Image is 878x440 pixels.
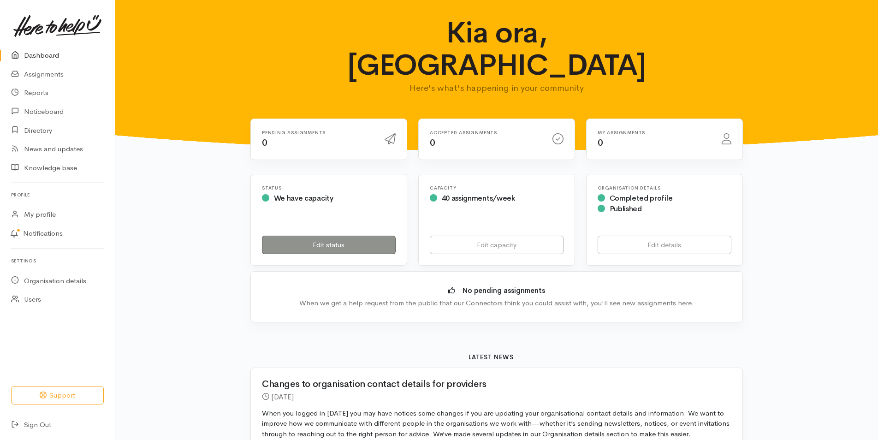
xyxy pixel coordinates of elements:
[442,193,515,203] span: 40 assignments/week
[610,204,642,214] span: Published
[262,130,374,135] h6: Pending assignments
[430,137,435,149] span: 0
[598,236,731,255] a: Edit details
[11,386,104,405] button: Support
[271,392,294,402] time: [DATE]
[430,130,541,135] h6: Accepted assignments
[262,137,267,149] span: 0
[463,286,545,295] b: No pending assignments
[469,353,514,361] b: Latest news
[610,193,673,203] span: Completed profile
[317,17,676,82] h1: Kia ora, [GEOGRAPHIC_DATA]
[430,236,564,255] a: Edit capacity
[598,130,711,135] h6: My assignments
[265,298,729,309] div: When we get a help request from the public that our Connectors think you could assist with, you'l...
[598,137,603,149] span: 0
[262,408,731,440] p: When you logged in [DATE] you may have notices some changes if you are updating your organisation...
[274,193,333,203] span: We have capacity
[11,189,104,201] h6: Profile
[317,82,676,95] p: Here's what's happening in your community
[598,185,731,190] h6: Organisation Details
[11,255,104,267] h6: Settings
[262,185,396,190] h6: Status
[430,185,564,190] h6: Capacity
[262,236,396,255] a: Edit status
[262,379,720,389] h2: Changes to organisation contact details for providers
